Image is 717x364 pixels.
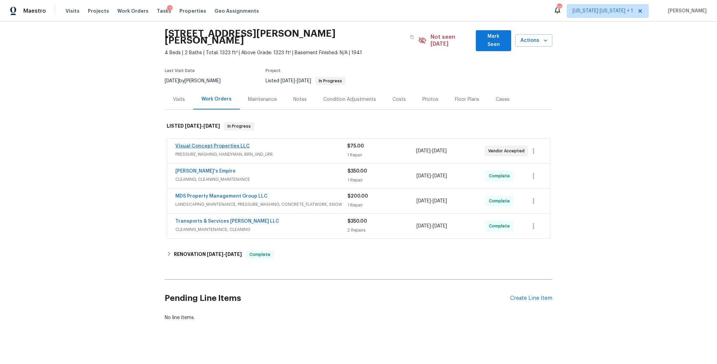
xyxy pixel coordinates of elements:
[66,8,80,14] span: Visits
[297,79,311,83] span: [DATE]
[348,194,368,199] span: $200.00
[214,8,259,14] span: Geo Assignments
[247,251,273,258] span: Complete
[432,149,447,153] span: [DATE]
[416,224,431,228] span: [DATE]
[416,199,431,203] span: [DATE]
[207,252,223,257] span: [DATE]
[175,144,250,149] a: Visual Concept Properties LLC
[521,36,547,45] span: Actions
[416,198,447,204] span: -
[489,223,513,230] span: Complete
[406,31,418,43] button: Copy Address
[203,124,220,128] span: [DATE]
[416,148,447,154] span: -
[281,79,311,83] span: -
[348,219,367,224] span: $350.00
[348,227,416,234] div: 2 Repairs
[433,199,447,203] span: [DATE]
[165,49,418,56] span: 4 Beds | 2 Baths | Total: 1323 ft² | Above Grade: 1323 ft² | Basement Finished: N/A | 1941
[348,202,416,209] div: 1 Repair
[515,34,552,47] button: Actions
[476,30,511,51] button: Mark Seen
[175,201,348,208] span: LANDSCAPING_MAINTENANCE, PRESSURE_WASHING, CONCRETE_FLATWORK, SNOW
[167,122,220,130] h6: LISTED
[348,169,367,174] span: $350.00
[165,69,195,73] span: Last Visit Date
[433,174,447,178] span: [DATE]
[117,8,149,14] span: Work Orders
[157,9,171,13] span: Tasks
[510,295,552,302] div: Create Line Item
[348,177,416,184] div: 1 Repair
[174,250,242,259] h6: RENOVATION
[175,176,348,183] span: CLEANING, CLEANING_MAINTENANCE
[173,96,185,103] div: Visits
[316,79,345,83] span: In Progress
[433,224,447,228] span: [DATE]
[557,4,562,11] div: 10
[165,282,510,314] h2: Pending Line Items
[488,148,527,154] span: Vendor Accepted
[392,96,406,103] div: Costs
[175,219,279,224] a: Transports & Services [PERSON_NAME] LLC
[489,198,513,204] span: Complete
[175,169,236,174] a: [PERSON_NAME]'s Empire
[416,173,447,179] span: -
[225,252,242,257] span: [DATE]
[175,226,348,233] span: CLEANING_MAINTENANCE, CLEANING
[481,32,506,49] span: Mark Seen
[416,149,431,153] span: [DATE]
[266,69,281,73] span: Project
[165,246,552,263] div: RENOVATION [DATE]-[DATE]Complete
[416,174,431,178] span: [DATE]
[207,252,242,257] span: -
[496,96,509,103] div: Cases
[573,8,633,14] span: [US_STATE] [US_STATE] + 1
[185,124,201,128] span: [DATE]
[175,194,268,199] a: MDS Property Management Group LLC
[175,151,347,158] span: PRESSURE_WASHING, HANDYMAN, BRN_AND_LRR
[248,96,277,103] div: Maintenance
[665,8,707,14] span: [PERSON_NAME]
[347,144,364,149] span: $75.00
[416,223,447,230] span: -
[455,96,479,103] div: Floor Plans
[323,96,376,103] div: Condition Adjustments
[489,173,513,179] span: Complete
[23,8,46,14] span: Maestro
[165,77,229,85] div: by [PERSON_NAME]
[347,152,416,158] div: 1 Repair
[167,5,173,12] div: 1
[179,8,206,14] span: Properties
[165,30,406,44] h2: [STREET_ADDRESS][PERSON_NAME][PERSON_NAME]
[281,79,295,83] span: [DATE]
[165,115,552,137] div: LISTED [DATE]-[DATE]In Progress
[165,314,552,321] div: No line items.
[201,96,232,103] div: Work Orders
[422,96,438,103] div: Photos
[431,34,472,47] span: Not seen [DATE]
[266,79,345,83] span: Listed
[225,123,254,130] span: In Progress
[165,79,179,83] span: [DATE]
[185,124,220,128] span: -
[293,96,307,103] div: Notes
[88,8,109,14] span: Projects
